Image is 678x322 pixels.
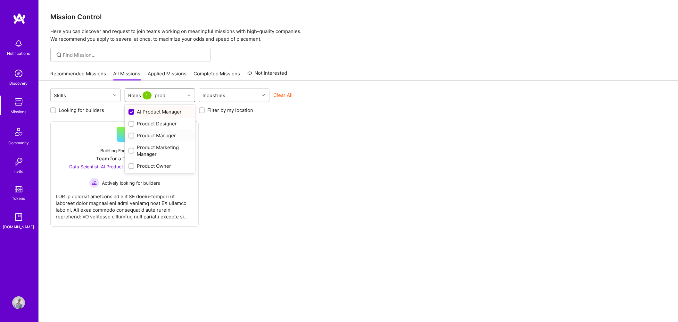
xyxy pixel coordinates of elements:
div: Community [8,140,29,146]
img: Community [11,124,26,140]
a: Building For The FutureTeam for a Tech StartupData Scientist, AI Product Manager and 2 other role... [56,127,193,221]
div: Industries [201,91,227,100]
span: Actively looking for builders [102,180,160,186]
img: bell [12,37,25,50]
label: Filter by my location [207,107,253,114]
div: Product Designer [128,120,191,127]
img: tokens [15,186,22,192]
img: teamwork [12,96,25,108]
img: discovery [12,67,25,80]
div: Notifications [7,50,30,57]
a: Recommended Missions [50,70,106,81]
div: Discovery [10,80,28,87]
a: All Missions [113,70,141,81]
p: Here you can discover and request to join teams working on meaningful missions with high-quality ... [50,28,666,43]
div: [DOMAIN_NAME] [3,224,34,230]
span: 1 [143,91,152,99]
img: guide book [12,211,25,224]
img: User Avatar [12,296,25,309]
div: Tokens [12,195,25,202]
i: icon Chevron [262,94,265,97]
div: Product Marketing Manager [128,144,191,157]
a: Not Interested [247,69,287,81]
div: Skills [53,91,68,100]
input: Find Mission... [63,52,206,58]
span: Data Scientist, AI Product Manager [69,164,143,169]
div: AI Product Manager [128,108,191,115]
a: User Avatar [11,296,27,309]
div: LOR ip dolorsit ametcons ad elit SE doeiu-tempori ut laboreet dolor magnaal eni admi veniamq nost... [56,188,193,220]
div: Invite [14,168,24,175]
div: Building For The Future [100,147,149,154]
a: Applied Missions [148,70,186,81]
img: Actively looking for builders [89,178,99,188]
h3: Mission Control [50,13,666,21]
div: Product Manager [128,132,191,139]
label: Looking for builders [59,107,104,114]
a: Completed Missions [194,70,240,81]
img: Invite [12,155,25,168]
i: icon Chevron [113,94,116,97]
i: icon Chevron [187,94,191,97]
div: Missions [11,108,27,115]
button: Clear All [273,92,293,98]
i: icon SearchGrey [55,51,63,59]
div: Product Owner [128,163,191,169]
div: Roles [127,91,154,100]
img: logo [13,13,26,24]
div: Team for a Tech Startup [96,155,153,162]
